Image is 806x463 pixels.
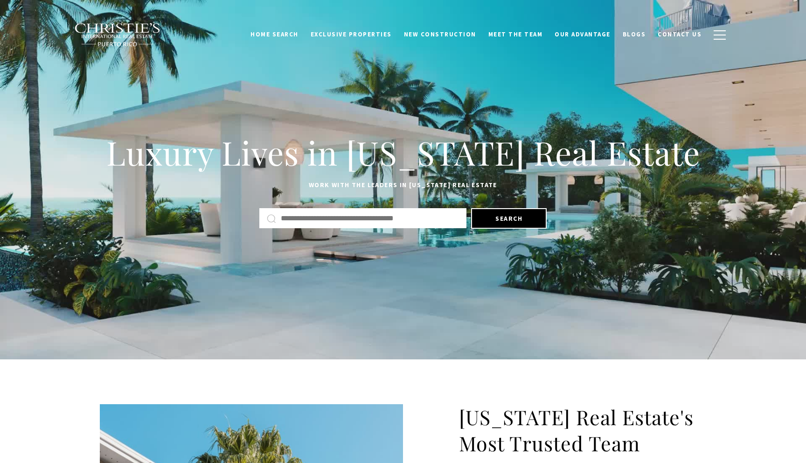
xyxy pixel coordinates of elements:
a: Meet the Team [482,26,549,43]
span: Blogs [623,30,646,38]
h2: [US_STATE] Real Estate's Most Trusted Team [459,404,706,456]
span: New Construction [404,30,476,38]
button: Search [471,208,547,229]
p: Work with the leaders in [US_STATE] Real Estate [100,180,706,191]
span: Our Advantage [555,30,611,38]
a: Blogs [617,26,652,43]
h1: Luxury Lives in [US_STATE] Real Estate [100,132,706,173]
a: Our Advantage [549,26,617,43]
span: Contact Us [658,30,702,38]
a: Exclusive Properties [305,26,398,43]
img: Christie's International Real Estate black text logo [74,23,161,47]
a: Home Search [244,26,305,43]
a: New Construction [398,26,482,43]
span: Exclusive Properties [311,30,392,38]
